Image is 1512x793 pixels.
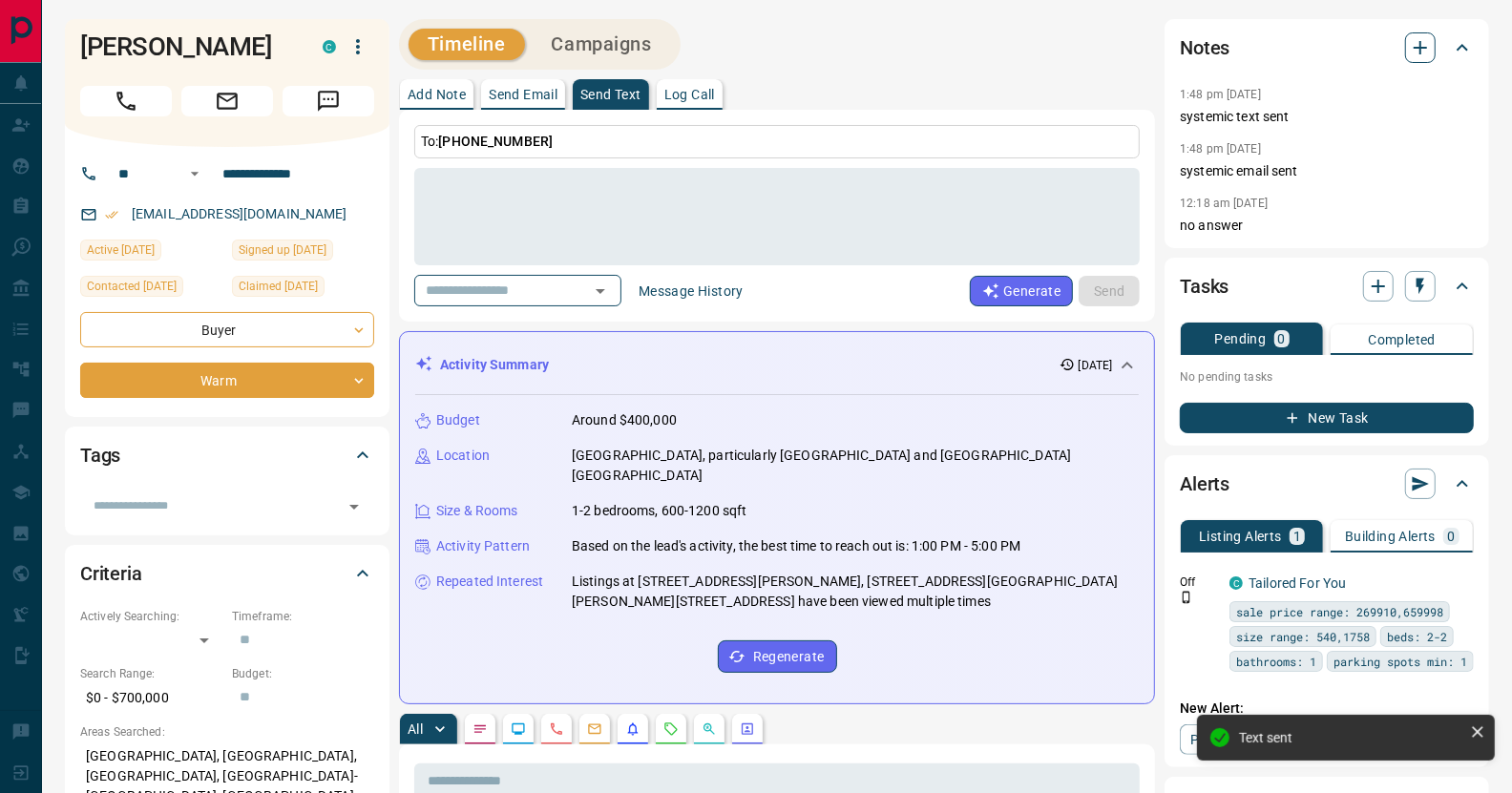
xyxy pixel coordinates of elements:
p: $0 - $700,000 [80,682,222,714]
p: All [408,722,423,736]
p: Activity Summary [440,355,549,375]
p: 1 [1293,530,1301,543]
p: Activity Pattern [436,536,530,556]
p: Log Call [664,88,715,101]
p: Listings at [STREET_ADDRESS][PERSON_NAME], [STREET_ADDRESS][GEOGRAPHIC_DATA][PERSON_NAME][STREET_... [572,572,1139,612]
svg: Calls [549,721,564,737]
span: parking spots min: 1 [1333,652,1467,671]
h2: Tags [80,440,120,470]
p: [DATE] [1079,357,1113,374]
p: Based on the lead's activity, the best time to reach out is: 1:00 PM - 5:00 PM [572,536,1020,556]
svg: Listing Alerts [625,721,640,737]
p: Budget: [232,665,374,682]
svg: Email Verified [105,208,118,221]
div: Buyer [80,312,374,347]
p: Timeframe: [232,608,374,625]
h2: Notes [1180,32,1229,63]
span: Email [181,86,273,116]
button: Open [183,162,206,185]
div: Tags [80,432,374,478]
span: size range: 540,1758 [1236,627,1370,646]
span: Call [80,86,172,116]
p: Send Text [580,88,641,101]
button: Campaigns [533,29,671,60]
div: Sat Aug 16 2025 [80,240,222,266]
p: Budget [436,410,480,430]
span: Active [DATE] [87,240,155,260]
span: sale price range: 269910,659998 [1236,602,1443,621]
p: 0 [1278,332,1286,345]
div: Wed Jul 05 2023 [232,240,374,266]
p: no answer [1180,216,1474,236]
div: Sun Aug 17 2025 [80,276,222,303]
div: condos.ca [1229,576,1243,590]
p: Location [436,446,490,466]
span: bathrooms: 1 [1236,652,1316,671]
a: Tailored For You [1249,575,1346,591]
span: Claimed [DATE] [239,277,318,296]
svg: Lead Browsing Activity [511,721,526,737]
h1: [PERSON_NAME] [80,31,294,62]
h2: Alerts [1180,469,1229,499]
p: Building Alerts [1345,530,1436,543]
p: To: [414,125,1140,158]
p: systemic email sent [1180,161,1474,181]
span: [PHONE_NUMBER] [438,134,553,149]
p: 1:48 pm [DATE] [1180,88,1261,101]
div: Alerts [1180,461,1474,507]
span: Contacted [DATE] [87,277,177,296]
p: 0 [1447,530,1455,543]
h2: Criteria [80,558,142,589]
svg: Notes [472,721,488,737]
p: 12:18 am [DATE] [1180,197,1268,210]
button: Open [341,493,367,520]
p: Actively Searching: [80,608,222,625]
p: Completed [1368,333,1436,346]
p: New Alert: [1180,699,1474,719]
svg: Emails [587,721,602,737]
button: Generate [970,276,1073,306]
p: Size & Rooms [436,501,518,521]
p: 1:48 pm [DATE] [1180,142,1261,156]
div: Warm [80,363,374,398]
p: systemic text sent [1180,107,1474,127]
button: Open [587,278,614,304]
p: No pending tasks [1180,363,1474,391]
div: Activity Summary[DATE] [415,347,1139,383]
span: Signed up [DATE] [239,240,326,260]
span: beds: 2-2 [1387,627,1447,646]
div: Notes [1180,25,1474,71]
p: Repeated Interest [436,572,543,592]
div: Criteria [80,551,374,596]
div: condos.ca [323,40,336,53]
span: Message [283,86,374,116]
div: Text sent [1239,730,1462,745]
div: Tasks [1180,263,1474,309]
svg: Requests [663,721,679,737]
p: Listing Alerts [1199,530,1282,543]
svg: Push Notification Only [1180,591,1193,604]
button: Regenerate [718,640,837,673]
p: Search Range: [80,665,222,682]
svg: Opportunities [702,721,717,737]
p: Off [1180,574,1218,591]
div: Sun Aug 17 2025 [232,276,374,303]
button: New Task [1180,403,1474,433]
a: Property [1180,724,1278,755]
p: Send Email [489,88,557,101]
button: Message History [627,276,755,306]
svg: Agent Actions [740,721,755,737]
button: Timeline [409,29,525,60]
p: Around $400,000 [572,410,677,430]
p: Add Note [408,88,466,101]
p: Pending [1215,332,1267,345]
p: [GEOGRAPHIC_DATA], particularly [GEOGRAPHIC_DATA] and [GEOGRAPHIC_DATA] [GEOGRAPHIC_DATA] [572,446,1139,486]
a: [EMAIL_ADDRESS][DOMAIN_NAME] [132,206,347,221]
p: 1-2 bedrooms, 600-1200 sqft [572,501,747,521]
h2: Tasks [1180,271,1228,302]
p: Areas Searched: [80,723,374,741]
